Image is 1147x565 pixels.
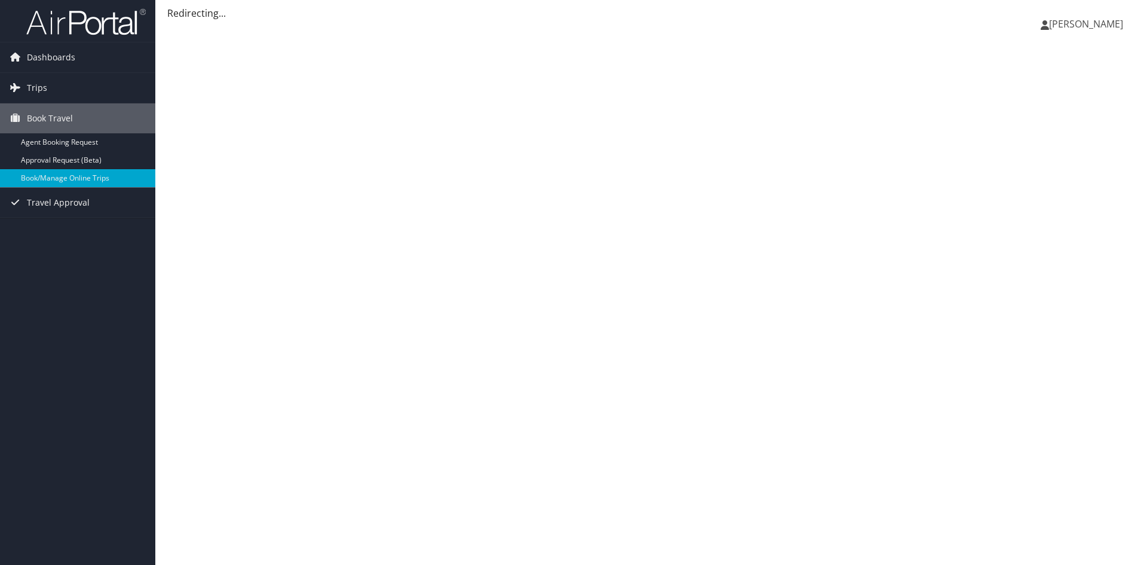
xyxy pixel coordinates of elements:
[27,42,75,72] span: Dashboards
[1041,6,1135,42] a: [PERSON_NAME]
[1049,17,1123,30] span: [PERSON_NAME]
[167,6,1135,20] div: Redirecting...
[27,73,47,103] span: Trips
[27,188,90,218] span: Travel Approval
[26,8,146,36] img: airportal-logo.png
[27,103,73,133] span: Book Travel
